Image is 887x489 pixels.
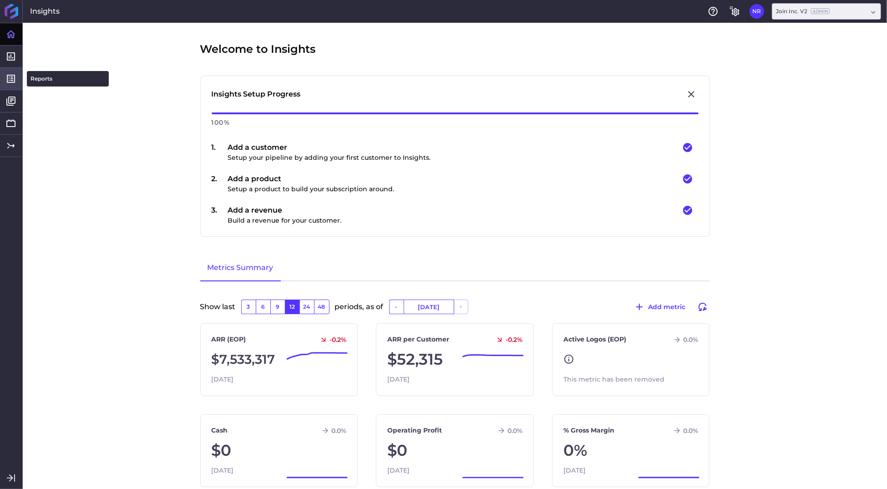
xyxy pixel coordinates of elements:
[212,426,228,435] a: Cash
[228,153,431,163] p: Setup your pipeline by adding your first customer to Insights.
[228,173,395,194] div: Add a product
[314,300,329,314] button: 48
[389,300,404,314] button: -
[200,41,316,57] span: Welcome to Insights
[212,205,228,225] div: 3 .
[772,3,881,20] div: Dropdown select
[212,142,228,163] div: 1 .
[669,427,698,435] div: 0.0 %
[270,300,285,314] button: 9
[228,205,342,225] div: Add a revenue
[684,87,699,102] button: Close
[318,427,346,435] div: 0.0 %
[811,8,830,14] ins: Admin
[285,300,299,314] button: 12
[492,336,522,344] div: -0.2 %
[630,300,690,314] button: Add metric
[563,375,699,384] div: This metric has been removed
[299,300,314,314] button: 24
[212,89,301,100] div: Insights Setup Progress
[776,7,830,15] div: Join Inc. V2
[241,300,256,314] button: 3
[728,4,742,19] button: General Settings
[316,336,346,344] div: -0.2 %
[228,216,342,225] p: Build a revenue for your customer.
[563,426,614,435] a: % Gross Margin
[750,4,764,19] button: User Menu
[212,335,246,344] a: ARR (EOP)
[256,300,270,314] button: 6
[404,300,454,314] input: Select Date
[212,173,228,194] div: 2 .
[706,4,720,19] button: Help
[387,335,449,344] a: ARR per Customer
[228,142,431,163] div: Add a customer
[200,255,281,281] a: Metrics Summary
[212,114,699,131] div: 100 %
[212,348,347,371] div: $7,533,317
[200,300,710,323] div: Show last periods, as of
[669,336,698,344] div: 0.0 %
[563,439,699,462] div: 0%
[387,426,442,435] a: Operating Profit
[228,184,395,194] p: Setup a product to build your subscription around.
[212,439,347,462] div: $0
[387,439,522,462] div: $0
[494,427,522,435] div: 0.0 %
[563,335,626,344] a: Active Logos (EOP)
[387,348,522,371] div: $52,315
